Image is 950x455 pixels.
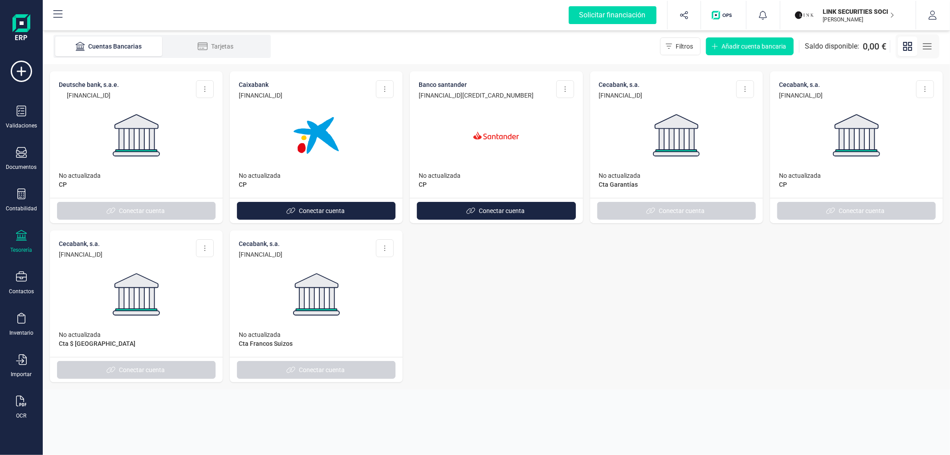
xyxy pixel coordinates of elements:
button: Solicitar financiación [558,1,667,29]
div: Contabilidad [6,205,37,212]
p: [FINANCIAL_ID] [599,91,643,100]
p: No actualizada [419,171,574,180]
span: Conectar cuenta [119,206,165,215]
p: No actualizada [599,171,754,180]
p: [FINANCIAL_ID] [239,250,282,259]
button: Conectar cuenta [777,202,936,220]
button: LILINK SECURITIES SOCIEDAD DE VALORES SA[PERSON_NAME] [791,1,905,29]
p: [FINANCIAL_ID] [59,250,102,259]
span: Cta Francos Suizos [239,339,394,350]
p: CECABANK, S.A. [779,80,823,89]
span: Cta Garantías [599,180,754,191]
div: Inventario [9,329,33,336]
p: CECABANK, S.A. [599,80,643,89]
button: Filtros [660,37,701,55]
div: Solicitar financiación [569,6,656,24]
span: Conectar cuenta [479,206,525,215]
span: Conectar cuenta [299,365,345,374]
p: No actualizada [59,330,214,339]
span: Cta $ [GEOGRAPHIC_DATA] [59,339,214,350]
div: OCR [16,412,27,419]
span: Saldo disponible: [805,41,859,52]
p: No actualizada [239,171,394,180]
p: DEUTSCHE BANK, S.A.E. [59,80,119,89]
button: Conectar cuenta [57,202,216,220]
button: Conectar cuenta [237,202,395,220]
div: Validaciones [6,122,37,129]
div: Tarjetas [180,42,251,51]
span: CP [419,180,574,191]
span: Conectar cuenta [119,365,165,374]
p: CECABANK, S.A. [239,239,282,248]
button: Conectar cuenta [597,202,756,220]
span: Conectar cuenta [659,206,705,215]
p: [FINANCIAL_ID] [779,91,823,100]
button: Logo de OPS [706,1,741,29]
div: Documentos [6,164,37,171]
span: CP [59,180,214,191]
div: Importar [11,371,32,378]
p: Caixabank [239,80,282,89]
div: Tesorería [11,246,33,254]
span: Conectar cuenta [839,206,885,215]
span: 0,00 € [863,40,886,53]
span: Filtros [676,42,693,51]
p: No actualizada [59,171,214,180]
button: Conectar cuenta [57,361,216,379]
span: CP [779,180,934,191]
img: LI [795,5,814,25]
button: Añadir cuenta bancaria [706,37,794,55]
span: Añadir cuenta bancaria [722,42,786,51]
p: [FINANCIAL_ID][CREDIT_CARD_NUMBER] [419,91,534,100]
img: Logo Finanedi [12,14,30,43]
p: CECABANK, S.A. [59,239,102,248]
p: No actualizada [779,171,934,180]
button: Conectar cuenta [237,361,395,379]
button: Conectar cuenta [417,202,575,220]
p: [PERSON_NAME] [823,16,894,23]
p: Banco Santander [419,80,534,89]
p: No actualizada [239,330,394,339]
div: Contactos [9,288,34,295]
span: Conectar cuenta [299,206,345,215]
p: LINK SECURITIES SOCIEDAD DE VALORES SA [823,7,894,16]
p: [FINANCIAL_ID] [59,91,119,100]
p: [FINANCIAL_ID] [239,91,282,100]
span: CP [239,180,394,191]
div: Cuentas Bancarias [73,42,144,51]
img: Logo de OPS [712,11,735,20]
